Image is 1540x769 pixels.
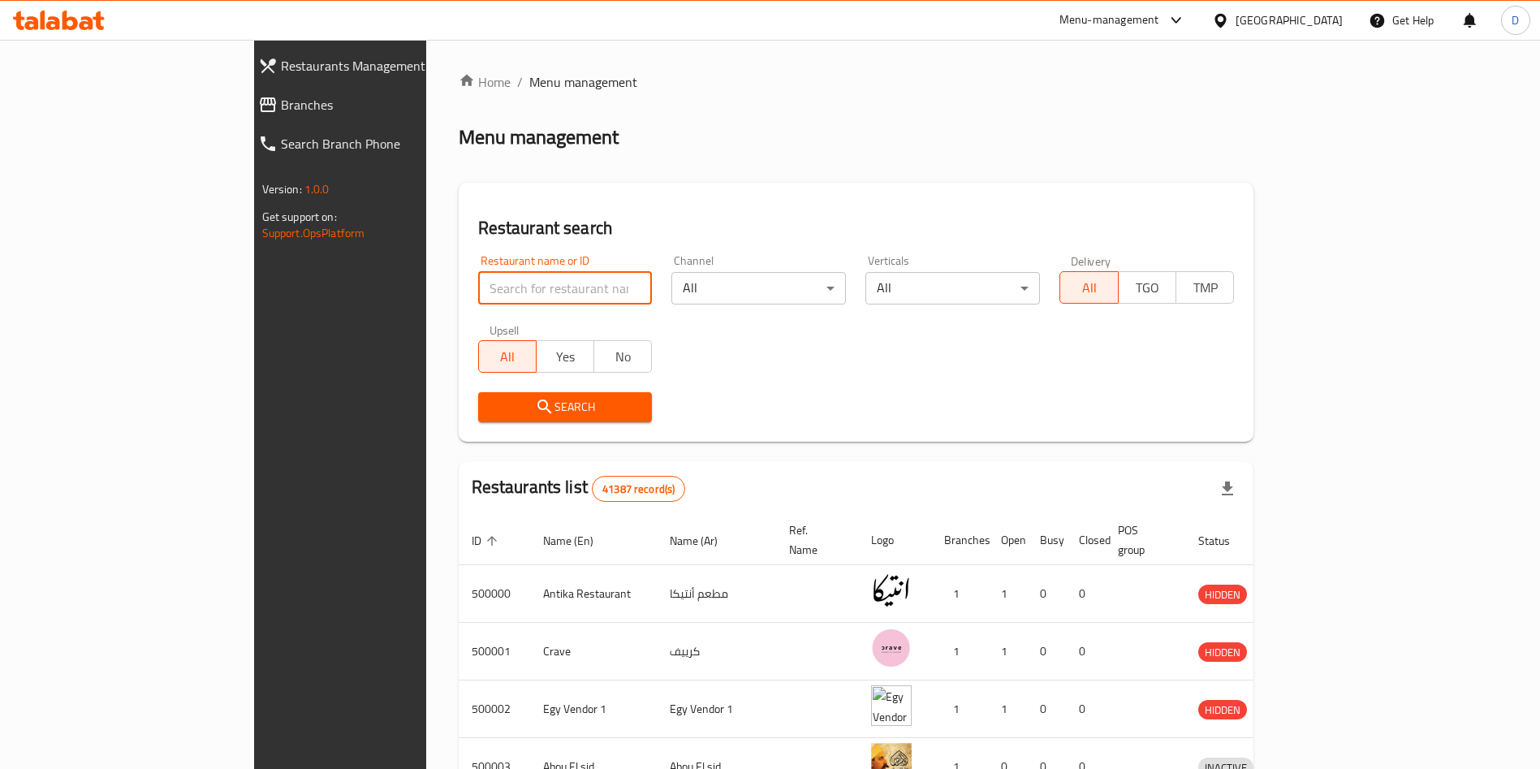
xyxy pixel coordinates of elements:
td: 1 [931,623,988,680]
div: Total records count [592,476,685,502]
span: 41387 record(s) [593,482,684,497]
div: Export file [1208,469,1247,508]
li: / [517,72,523,92]
span: TMP [1183,276,1227,300]
span: Status [1198,531,1251,551]
label: Upsell [490,324,520,335]
span: Yes [543,345,588,369]
div: All [671,272,846,305]
span: No [601,345,645,369]
td: 0 [1027,565,1066,623]
td: 1 [988,680,1027,738]
span: All [1067,276,1111,300]
a: Branches [245,85,511,124]
span: Branches [281,95,498,114]
button: TGO [1118,271,1176,304]
div: HIDDEN [1198,642,1247,662]
span: All [485,345,530,369]
td: 0 [1027,680,1066,738]
span: HIDDEN [1198,585,1247,604]
td: كرييف [657,623,776,680]
span: ID [472,531,503,551]
div: HIDDEN [1198,700,1247,719]
h2: Menu management [459,124,619,150]
a: Search Branch Phone [245,124,511,163]
span: HIDDEN [1198,701,1247,719]
td: Crave [530,623,657,680]
a: Restaurants Management [245,46,511,85]
img: Egy Vendor 1 [871,685,912,726]
input: Search for restaurant name or ID.. [478,272,653,305]
td: 1 [931,565,988,623]
span: Search Branch Phone [281,134,498,153]
th: Busy [1027,516,1066,565]
td: Antika Restaurant [530,565,657,623]
div: Menu-management [1059,11,1159,30]
td: Egy Vendor 1 [530,680,657,738]
span: Name (Ar) [670,531,739,551]
span: HIDDEN [1198,643,1247,662]
td: مطعم أنتيكا [657,565,776,623]
button: All [478,340,537,373]
th: Closed [1066,516,1105,565]
label: Delivery [1071,255,1111,266]
button: All [1059,271,1118,304]
span: POS group [1118,521,1166,559]
a: Support.OpsPlatform [262,222,365,244]
span: D [1512,11,1519,29]
td: 0 [1027,623,1066,680]
img: Antika Restaurant [871,570,912,611]
button: No [593,340,652,373]
th: Branches [931,516,988,565]
span: Ref. Name [789,521,839,559]
td: 0 [1066,680,1105,738]
div: All [865,272,1040,305]
th: Logo [858,516,931,565]
td: 0 [1066,623,1105,680]
div: [GEOGRAPHIC_DATA] [1236,11,1343,29]
h2: Restaurants list [472,475,686,502]
td: Egy Vendor 1 [657,680,776,738]
button: Yes [536,340,594,373]
span: TGO [1125,276,1170,300]
td: 0 [1066,565,1105,623]
span: Version: [262,179,302,200]
span: Search [491,397,640,417]
h2: Restaurant search [478,216,1235,240]
div: HIDDEN [1198,585,1247,604]
span: Get support on: [262,206,337,227]
span: Name (En) [543,531,615,551]
td: 1 [988,623,1027,680]
td: 1 [988,565,1027,623]
span: Restaurants Management [281,56,498,76]
button: TMP [1175,271,1234,304]
span: Menu management [529,72,637,92]
nav: breadcrumb [459,72,1254,92]
img: Crave [871,628,912,668]
th: Open [988,516,1027,565]
button: Search [478,392,653,422]
span: 1.0.0 [304,179,330,200]
td: 1 [931,680,988,738]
